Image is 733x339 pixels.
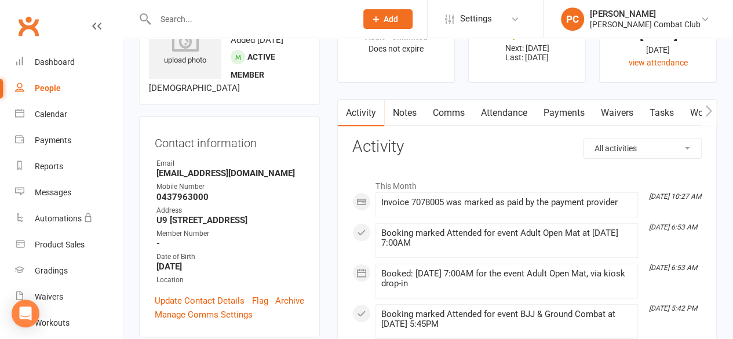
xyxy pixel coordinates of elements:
a: Reports [15,154,122,180]
strong: U9 [STREET_ADDRESS] [156,215,304,225]
div: Email [156,158,304,169]
div: Open Intercom Messenger [12,300,39,327]
div: Product Sales [35,240,85,249]
div: Gradings [35,266,68,275]
a: Attendance [472,100,535,126]
div: Invoice 7078005 was marked as paid by the payment provider [381,198,633,207]
span: [DEMOGRAPHIC_DATA] [149,83,240,93]
a: Activity [338,100,384,126]
a: Comms [424,100,472,126]
a: view attendance [629,58,688,67]
div: Booking marked Attended for event BJJ & Ground Combat at [DATE] 5:45PM [381,309,633,329]
div: People [35,83,61,93]
div: [PERSON_NAME] [590,9,701,19]
a: Payments [15,127,122,154]
div: Reports [35,162,63,171]
div: PC [561,8,584,31]
div: Waivers [35,292,63,301]
i: [DATE] 6:53 AM [649,223,697,231]
a: Workouts [15,310,122,336]
a: Update Contact Details [155,294,245,308]
h3: Contact information [155,132,304,150]
span: Settings [460,6,492,32]
p: Next: [DATE] Last: [DATE] [479,43,575,62]
a: Manage Comms Settings [155,308,253,322]
div: Workouts [35,318,70,327]
a: Notes [384,100,424,126]
span: Add [384,14,398,24]
div: Dashboard [35,57,75,67]
div: Location [156,275,304,286]
li: This Month [352,174,702,192]
div: Calendar [35,110,67,119]
button: Add [363,9,413,29]
div: Booking marked Attended for event Adult Open Mat at [DATE] 7:00AM [381,228,633,248]
span: Active member [231,52,275,79]
div: [PERSON_NAME] Combat Club [590,19,701,30]
a: Payments [535,100,592,126]
a: Dashboard [15,49,122,75]
a: Clubworx [14,12,43,41]
a: Waivers [15,284,122,310]
input: Search... [152,11,348,27]
div: $0.00 [479,28,575,41]
i: [DATE] 10:27 AM [649,192,701,201]
time: Added [DATE] [231,35,283,45]
a: Archive [275,294,304,308]
strong: [DATE] [156,261,304,272]
h3: Activity [352,138,702,156]
strong: [EMAIL_ADDRESS][DOMAIN_NAME] [156,168,304,178]
a: Product Sales [15,232,122,258]
div: Messages [35,188,71,197]
a: Messages [15,180,122,206]
a: Calendar [15,101,122,127]
div: Address [156,205,304,216]
div: Booked: [DATE] 7:00AM for the event Adult Open Mat, via kiosk drop-in [381,269,633,289]
i: [DATE] 5:42 PM [649,304,697,312]
a: People [15,75,122,101]
strong: - [156,238,304,249]
div: Mobile Number [156,181,304,192]
div: [DATE] [610,28,706,41]
a: Gradings [15,258,122,284]
div: [DATE] [610,43,706,56]
div: Date of Birth [156,251,304,263]
div: upload photo [149,28,221,67]
span: Does not expire [369,44,424,53]
a: Automations [15,206,122,232]
i: [DATE] 6:53 AM [649,264,697,272]
a: Waivers [592,100,641,126]
div: Member Number [156,228,304,239]
a: Flag [252,294,268,308]
strong: 0437963000 [156,192,304,202]
div: Payments [35,136,71,145]
div: Automations [35,214,82,223]
a: Tasks [641,100,681,126]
